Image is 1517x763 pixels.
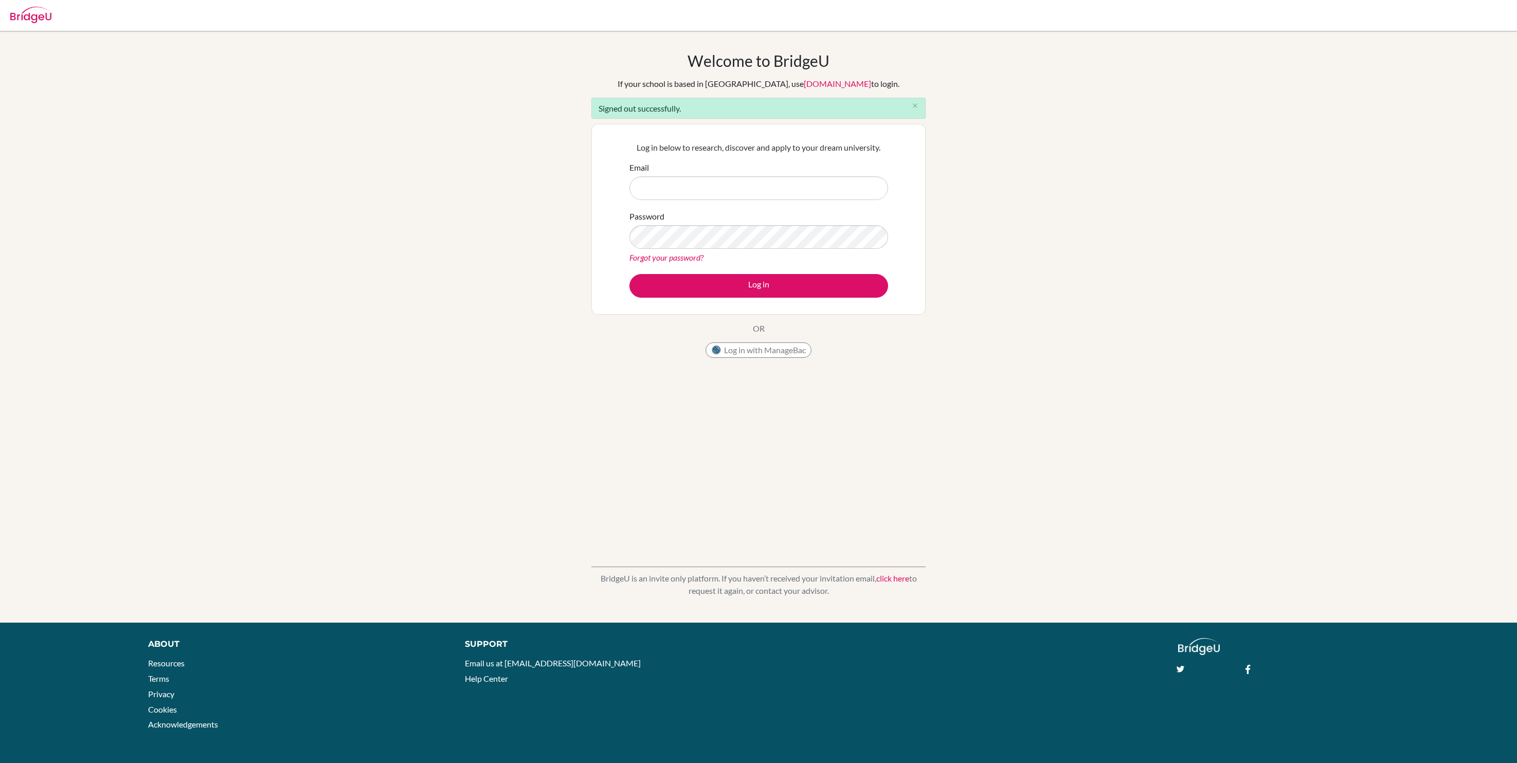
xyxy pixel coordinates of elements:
div: About [148,638,442,650]
img: Bridge-U [10,7,51,23]
img: logo_white@2x-f4f0deed5e89b7ecb1c2cc34c3e3d731f90f0f143d5ea2071677605dd97b5244.png [1178,638,1220,655]
button: Log in [629,274,888,298]
a: Cookies [148,704,177,714]
label: Password [629,210,664,223]
i: close [911,102,919,110]
p: OR [753,322,765,335]
label: Email [629,161,649,174]
a: Help Center [465,674,508,683]
a: [DOMAIN_NAME] [804,79,871,88]
div: Signed out successfully. [591,98,926,119]
h1: Welcome to BridgeU [688,51,829,70]
a: click here [876,573,909,583]
a: Email us at [EMAIL_ADDRESS][DOMAIN_NAME] [465,658,641,668]
button: Log in with ManageBac [706,342,811,358]
div: Support [465,638,744,650]
p: BridgeU is an invite only platform. If you haven’t received your invitation email, to request it ... [591,572,926,597]
p: Log in below to research, discover and apply to your dream university. [629,141,888,154]
a: Resources [148,658,185,668]
a: Terms [148,674,169,683]
a: Acknowledgements [148,719,218,729]
a: Privacy [148,689,174,699]
button: Close [905,98,925,114]
div: If your school is based in [GEOGRAPHIC_DATA], use to login. [618,78,899,90]
a: Forgot your password? [629,252,703,262]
